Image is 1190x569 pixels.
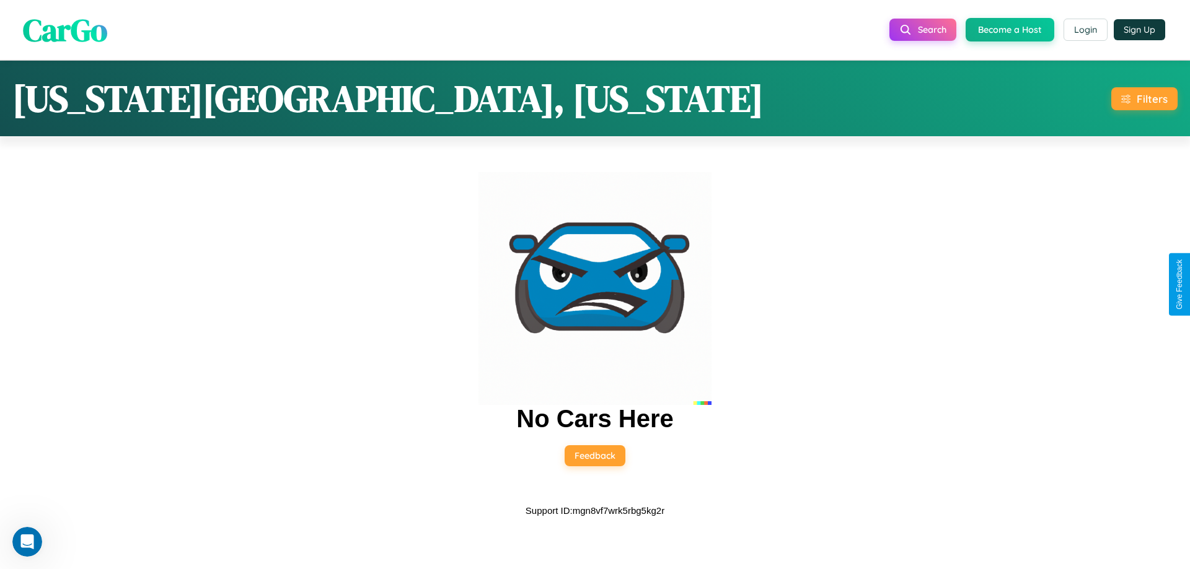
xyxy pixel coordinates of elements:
[516,405,673,433] h2: No Cars Here
[1137,92,1168,105] div: Filters
[1064,19,1108,41] button: Login
[12,527,42,557] iframe: Intercom live chat
[526,502,664,519] p: Support ID: mgn8vf7wrk5rbg5kg2r
[1175,259,1184,310] div: Give Feedback
[966,18,1054,41] button: Become a Host
[478,172,712,405] img: car
[1114,19,1165,40] button: Sign Up
[12,73,764,124] h1: [US_STATE][GEOGRAPHIC_DATA], [US_STATE]
[889,19,956,41] button: Search
[565,445,625,466] button: Feedback
[918,24,946,35] span: Search
[1111,87,1178,110] button: Filters
[23,8,107,51] span: CarGo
